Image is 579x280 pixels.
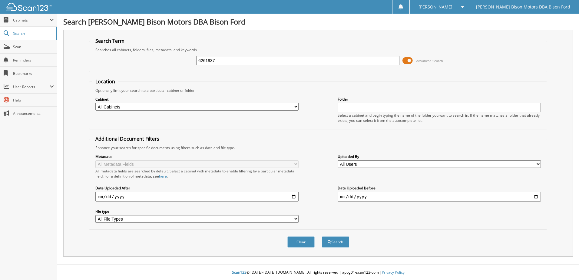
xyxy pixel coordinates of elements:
[95,97,299,102] label: Cabinet
[95,168,299,179] div: All metadata fields are searched by default. Select a cabinet with metadata to enable filtering b...
[95,154,299,159] label: Metadata
[92,78,118,85] legend: Location
[13,31,53,36] span: Search
[338,97,541,102] label: Folder
[63,17,573,27] h1: Search [PERSON_NAME] Bison Motors DBA Bison Ford
[95,185,299,191] label: Date Uploaded After
[322,236,349,248] button: Search
[13,98,54,103] span: Help
[95,192,299,202] input: start
[13,18,50,23] span: Cabinets
[13,44,54,49] span: Scan
[549,251,579,280] iframe: Chat Widget
[382,270,405,275] a: Privacy Policy
[287,236,315,248] button: Clear
[416,58,443,63] span: Advanced Search
[338,154,541,159] label: Uploaded By
[92,135,162,142] legend: Additional Document Filters
[57,265,579,280] div: © [DATE]-[DATE] [DOMAIN_NAME]. All rights reserved | appg01-scan123-com |
[6,3,51,11] img: scan123-logo-white.svg
[92,145,544,150] div: Enhance your search for specific documents using filters such as date and file type.
[338,113,541,123] div: Select a cabinet and begin typing the name of the folder you want to search in. If the name match...
[95,209,299,214] label: File type
[92,38,127,44] legend: Search Term
[338,192,541,202] input: end
[232,270,246,275] span: Scan123
[159,174,167,179] a: here
[13,71,54,76] span: Bookmarks
[476,5,570,9] span: [PERSON_NAME] Bison Motors DBA Bison Ford
[13,84,50,89] span: User Reports
[92,88,544,93] div: Optionally limit your search to a particular cabinet or folder
[13,58,54,63] span: Reminders
[419,5,452,9] span: [PERSON_NAME]
[13,111,54,116] span: Announcements
[92,47,544,52] div: Searches all cabinets, folders, files, metadata, and keywords
[338,185,541,191] label: Date Uploaded Before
